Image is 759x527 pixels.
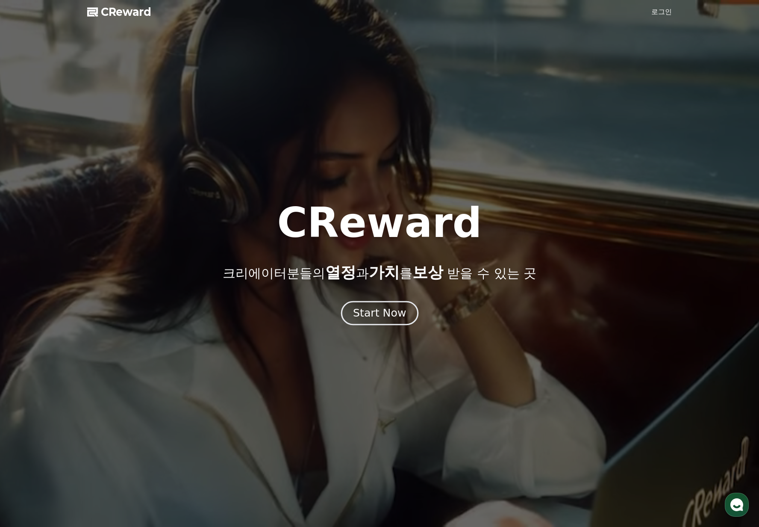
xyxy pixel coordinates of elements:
button: Start Now [341,301,418,326]
span: 보상 [412,263,443,281]
h1: CReward [277,202,482,243]
a: CReward [87,5,151,19]
a: Start Now [343,310,417,318]
span: 홈 [27,284,32,291]
span: 열정 [325,263,356,281]
div: Start Now [353,306,406,320]
a: 설정 [110,271,164,293]
a: 대화 [56,271,110,293]
span: 가치 [369,263,400,281]
span: CReward [101,5,151,19]
p: 크리에이터분들의 과 를 받을 수 있는 곳 [223,264,536,281]
span: 설정 [132,284,142,291]
a: 로그인 [651,7,672,17]
a: 홈 [3,271,56,293]
span: 대화 [78,284,88,291]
